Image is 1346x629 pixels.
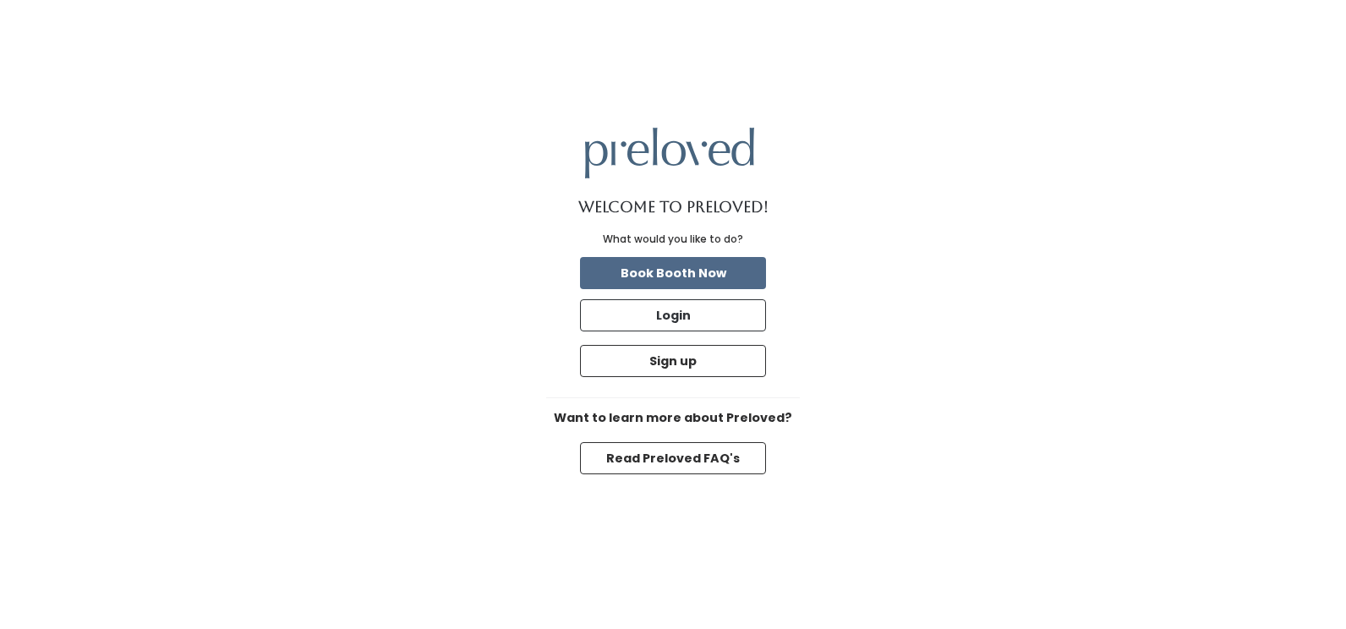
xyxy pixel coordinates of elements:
a: Sign up [577,342,769,380]
h1: Welcome to Preloved! [578,199,769,216]
button: Read Preloved FAQ's [580,442,766,474]
button: Sign up [580,345,766,377]
div: What would you like to do? [603,232,743,247]
img: preloved logo [585,128,754,178]
h6: Want to learn more about Preloved? [546,412,800,425]
a: Login [577,296,769,335]
button: Book Booth Now [580,257,766,289]
button: Login [580,299,766,331]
